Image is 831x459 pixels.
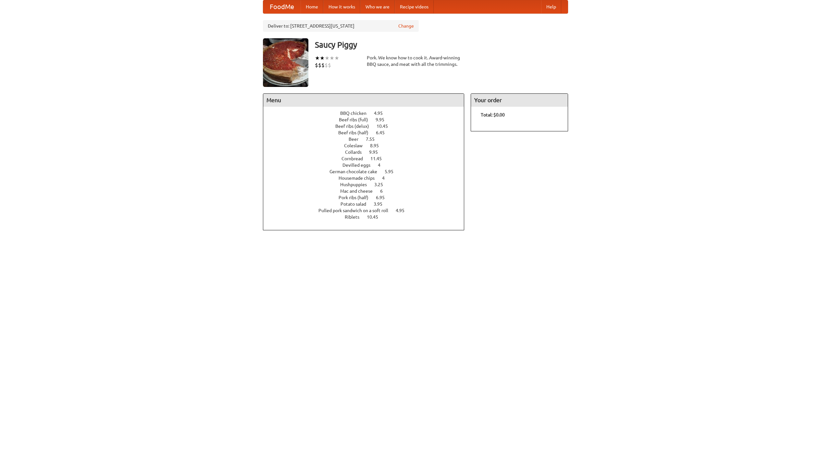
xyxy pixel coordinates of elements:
span: 4.95 [396,208,411,213]
span: Collards [345,150,368,155]
span: Beef ribs (full) [339,117,375,122]
li: ★ [329,54,334,62]
li: $ [325,62,328,69]
a: Help [541,0,561,13]
a: Change [398,23,414,29]
li: ★ [334,54,339,62]
a: BBQ chicken 4.95 [340,111,395,116]
a: FoodMe [263,0,301,13]
h3: Saucy Piggy [315,38,568,51]
span: 4.95 [374,111,389,116]
span: 3.95 [374,201,389,207]
a: Devilled eggs 4 [342,163,392,168]
span: 9.95 [369,150,384,155]
span: Beef ribs (half) [338,130,375,135]
a: Pork ribs (half) 6.95 [339,195,397,200]
span: Mac and cheese [340,188,379,194]
b: Total: $0.00 [481,112,505,117]
span: 3.25 [374,182,390,187]
span: 4 [382,175,391,181]
a: How it works [323,0,360,13]
div: Pork. We know how to cook it. Award-winning BBQ sauce, and meat with all the trimmings. [367,54,464,67]
a: Beef ribs (full) 9.95 [339,117,396,122]
a: Cornbread 11.45 [341,156,394,161]
li: ★ [320,54,325,62]
li: ★ [315,54,320,62]
li: $ [318,62,321,69]
span: 9.95 [376,117,391,122]
h4: Your order [471,94,568,107]
a: Who we are [360,0,395,13]
li: ★ [325,54,329,62]
a: Potato salad 3.95 [341,201,394,207]
span: Devilled eggs [342,163,377,168]
li: $ [328,62,331,69]
a: Beef ribs (delux) 10.45 [335,124,400,129]
span: German chocolate cake [329,169,384,174]
a: Collards 9.95 [345,150,390,155]
img: angular.jpg [263,38,308,87]
a: Riblets 10.45 [345,214,390,220]
a: Housemade chips 4 [339,175,397,181]
h4: Menu [263,94,464,107]
span: 5.95 [385,169,400,174]
span: Riblets [345,214,366,220]
span: 6.95 [376,195,391,200]
li: $ [315,62,318,69]
span: 10.45 [377,124,394,129]
a: Beef ribs (half) 6.45 [338,130,397,135]
span: Beef ribs (delux) [335,124,376,129]
span: 7.55 [366,137,381,142]
a: Coleslaw 8.95 [344,143,391,148]
span: 11.45 [370,156,388,161]
a: Beer 7.55 [349,137,387,142]
li: $ [321,62,325,69]
a: German chocolate cake 5.95 [329,169,405,174]
a: Pulled pork sandwich on a soft roll 4.95 [318,208,416,213]
a: Hushpuppies 3.25 [340,182,395,187]
div: Deliver to: [STREET_ADDRESS][US_STATE] [263,20,419,32]
a: Recipe videos [395,0,434,13]
span: Potato salad [341,201,373,207]
a: Home [301,0,323,13]
span: 6 [380,188,389,194]
a: Mac and cheese 6 [340,188,395,194]
span: Hushpuppies [340,182,373,187]
span: Coleslaw [344,143,369,148]
span: Beer [349,137,365,142]
span: Housemade chips [339,175,381,181]
span: 6.45 [376,130,391,135]
span: 8.95 [370,143,385,148]
span: 10.45 [367,214,385,220]
span: 4 [378,163,387,168]
span: Pork ribs (half) [339,195,375,200]
span: Pulled pork sandwich on a soft roll [318,208,395,213]
span: Cornbread [341,156,369,161]
span: BBQ chicken [340,111,373,116]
